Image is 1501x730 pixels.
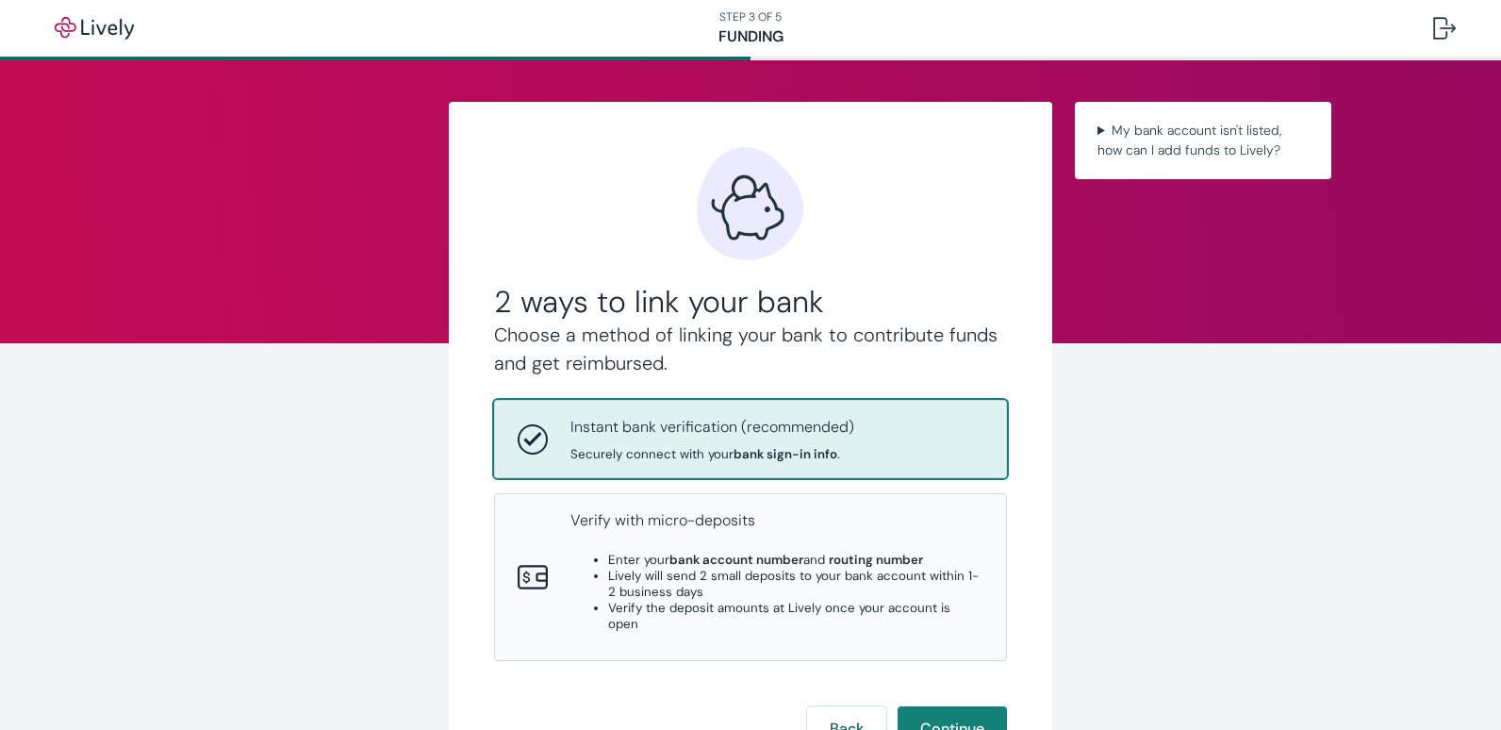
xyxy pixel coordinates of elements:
li: Lively will send 2 small deposits to your bank account within 1-2 business days [608,568,983,600]
svg: Instant bank verification [518,424,548,455]
li: Enter your and [608,552,983,568]
strong: bank sign-in info [734,446,837,462]
button: Micro-depositsVerify with micro-depositsEnter yourbank account numberand routing numberLively wil... [495,494,1006,660]
li: Verify the deposit amounts at Lively once your account is open [608,600,983,632]
svg: Micro-deposits [518,562,548,592]
button: Log out [1418,6,1471,51]
button: Instant bank verificationInstant bank verification (recommended)Securely connect with yourbank si... [495,401,1006,477]
h4: Choose a method of linking your bank to contribute funds and get reimbursed. [494,321,1007,377]
span: Securely connect with your . [570,446,854,462]
strong: bank account number [669,552,803,568]
p: Instant bank verification (recommended) [570,416,854,439]
summary: My bank account isn't listed, how can I add funds to Lively? [1090,117,1316,164]
h2: 2 ways to link your bank [494,283,1007,321]
p: Verify with micro-deposits [570,509,983,532]
img: Lively [41,17,147,40]
strong: routing number [829,552,923,568]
